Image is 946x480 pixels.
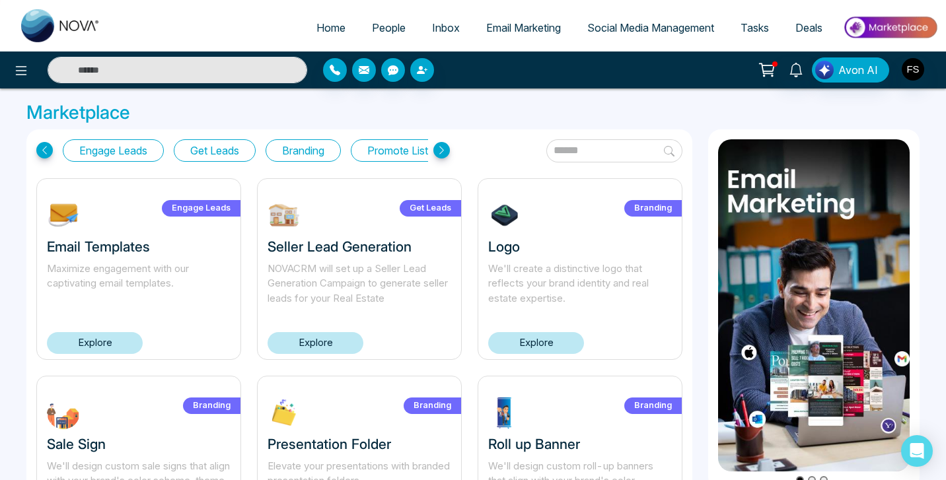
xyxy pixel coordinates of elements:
p: We'll create a distinctive logo that reflects your brand identity and real estate expertise. [488,261,672,306]
button: Avon AI [812,57,889,83]
span: Tasks [741,21,769,34]
button: Branding [266,139,341,162]
img: XLP2c1732303713.jpg [268,396,301,429]
button: Get Leads [174,139,256,162]
span: Social Media Management [587,21,714,34]
span: Home [316,21,346,34]
h3: Presentation Folder [268,436,451,452]
label: Engage Leads [162,200,240,217]
span: Avon AI [838,62,878,78]
img: FWbuT1732304245.jpg [47,396,80,429]
a: Email Marketing [473,15,574,40]
a: Explore [268,332,363,354]
img: W9EOY1739212645.jpg [268,199,301,232]
a: Explore [47,332,143,354]
a: Inbox [419,15,473,40]
h3: Seller Lead Generation [268,238,451,255]
a: People [359,15,419,40]
label: Branding [183,397,240,414]
button: Engage Leads [63,139,164,162]
p: Maximize engagement with our captivating email templates. [47,261,231,306]
h3: Email Templates [47,238,231,255]
span: Deals [795,21,822,34]
a: Deals [782,15,836,40]
img: item1.png [718,139,910,471]
h3: Logo [488,238,672,255]
label: Branding [624,200,682,217]
span: Inbox [432,21,460,34]
img: Market-place.gif [842,13,938,42]
div: Open Intercom Messenger [901,435,933,467]
img: Nova CRM Logo [21,9,100,42]
a: Explore [488,332,584,354]
h3: Roll up Banner [488,436,672,452]
span: Email Marketing [486,21,561,34]
span: People [372,21,406,34]
img: ptdrg1732303548.jpg [488,396,521,429]
h3: Sale Sign [47,436,231,452]
label: Branding [624,397,682,414]
a: Home [303,15,359,40]
img: NOmgJ1742393483.jpg [47,199,80,232]
a: Social Media Management [574,15,727,40]
img: Lead Flow [815,61,834,79]
button: Promote Listings [351,139,464,162]
img: User Avatar [902,58,924,81]
h3: Marketplace [26,102,920,124]
img: 7tHiu1732304639.jpg [488,199,521,232]
a: Tasks [727,15,782,40]
label: Get Leads [400,200,461,217]
p: NOVACRM will set up a Seller Lead Generation Campaign to generate seller leads for your Real Estate [268,261,451,306]
label: Branding [404,397,461,414]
